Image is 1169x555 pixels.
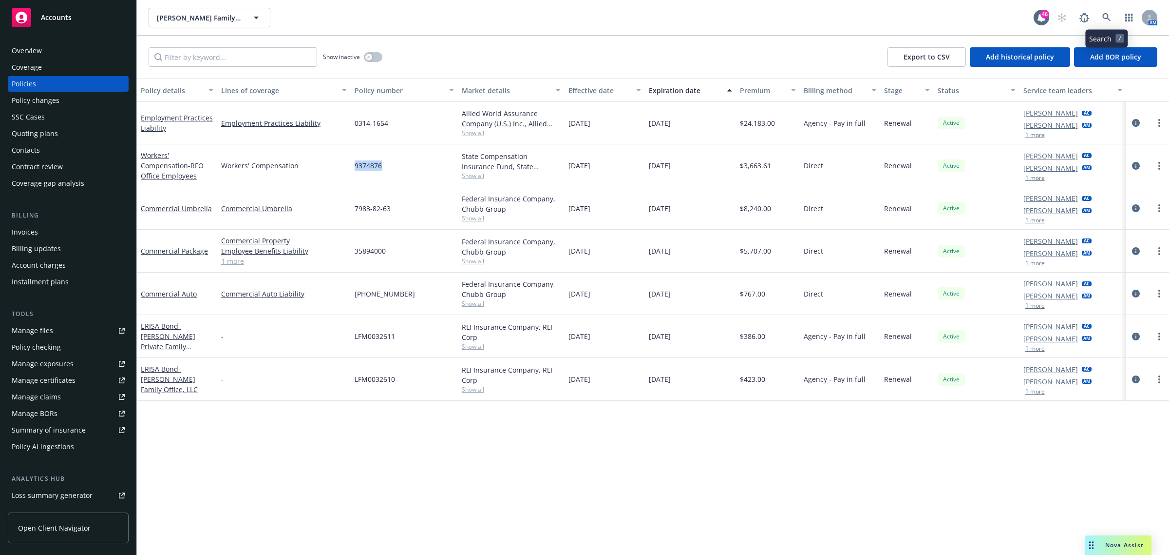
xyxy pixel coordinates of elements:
[8,93,129,108] a: Policy changes
[804,85,866,96] div: Billing method
[645,79,736,102] button: Expiration date
[1074,47,1157,67] button: Add BOR policy
[8,389,129,405] a: Manage claims
[8,309,129,319] div: Tools
[1025,132,1045,138] button: 1 more
[1023,236,1078,246] a: [PERSON_NAME]
[149,47,317,67] input: Filter by keyword...
[1023,108,1078,118] a: [PERSON_NAME]
[1153,202,1165,214] a: more
[970,47,1070,67] button: Add historical policy
[1023,334,1078,344] a: [PERSON_NAME]
[986,52,1054,61] span: Add historical policy
[649,118,671,128] span: [DATE]
[141,85,203,96] div: Policy details
[1153,374,1165,385] a: more
[1130,288,1142,299] a: circleInformation
[12,373,75,388] div: Manage certificates
[1023,205,1078,216] a: [PERSON_NAME]
[1130,117,1142,129] a: circleInformation
[804,203,823,214] span: Direct
[141,113,213,133] a: Employment Practices Liability
[740,246,771,256] span: $5,707.00
[804,246,823,256] span: Direct
[12,339,61,355] div: Policy checking
[740,331,765,341] span: $386.00
[12,176,84,191] div: Coverage gap analysis
[355,246,386,256] span: 35894000
[884,331,912,341] span: Renewal
[1023,151,1078,161] a: [PERSON_NAME]
[1105,541,1144,549] span: Nova Assist
[462,237,561,257] div: Federal Insurance Company, Chubb Group
[355,331,395,341] span: LFM0032611
[568,246,590,256] span: [DATE]
[221,256,347,266] a: 1 more
[938,85,1005,96] div: Status
[568,160,590,171] span: [DATE]
[649,331,671,341] span: [DATE]
[1130,331,1142,342] a: circleInformation
[462,108,561,129] div: Allied World Assurance Company (U.S.) Inc., Allied World Assurance Company (AWAC), RT Specialty I...
[18,523,91,533] span: Open Client Navigator
[649,85,721,96] div: Expiration date
[221,236,347,246] a: Commercial Property
[884,160,912,171] span: Renewal
[884,85,919,96] div: Stage
[8,488,129,503] a: Loss summary generator
[800,79,880,102] button: Billing method
[1025,346,1045,352] button: 1 more
[1075,8,1094,27] a: Report a Bug
[8,126,129,141] a: Quoting plans
[649,203,671,214] span: [DATE]
[1023,248,1078,258] a: [PERSON_NAME]
[217,79,351,102] button: Lines of coverage
[157,13,241,23] span: [PERSON_NAME] Family Office LLC
[462,172,561,180] span: Show all
[804,118,866,128] span: Agency - Pay in full
[884,246,912,256] span: Renewal
[1119,8,1139,27] a: Switch app
[462,129,561,137] span: Show all
[1019,79,1127,102] button: Service team leaders
[8,4,129,31] a: Accounts
[804,160,823,171] span: Direct
[462,342,561,351] span: Show all
[141,246,208,256] a: Commercial Package
[141,289,197,298] a: Commercial Auto
[141,364,198,394] span: - [PERSON_NAME] Family Office, LLC
[8,474,129,484] div: Analytics hub
[1025,175,1045,181] button: 1 more
[1153,331,1165,342] a: more
[887,47,966,67] button: Export to CSV
[323,53,360,61] span: Show inactive
[1025,218,1045,223] button: 1 more
[740,374,765,384] span: $423.00
[1023,120,1078,130] a: [PERSON_NAME]
[942,247,961,256] span: Active
[649,289,671,299] span: [DATE]
[8,406,129,421] a: Manage BORs
[355,289,415,299] span: [PHONE_NUMBER]
[568,118,590,128] span: [DATE]
[41,14,72,21] span: Accounts
[942,375,961,384] span: Active
[12,43,42,59] div: Overview
[1097,8,1116,27] a: Search
[1130,374,1142,385] a: circleInformation
[8,241,129,257] a: Billing updates
[12,422,86,438] div: Summary of insurance
[221,160,347,171] a: Workers' Compensation
[8,211,129,220] div: Billing
[1025,260,1045,266] button: 1 more
[904,52,950,61] span: Export to CSV
[355,160,382,171] span: 9374876
[355,85,443,96] div: Policy number
[12,258,66,273] div: Account charges
[649,246,671,256] span: [DATE]
[8,224,129,240] a: Invoices
[8,356,129,372] a: Manage exposures
[8,373,129,388] a: Manage certificates
[221,246,347,256] a: Employee Benefits Liability
[884,374,912,384] span: Renewal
